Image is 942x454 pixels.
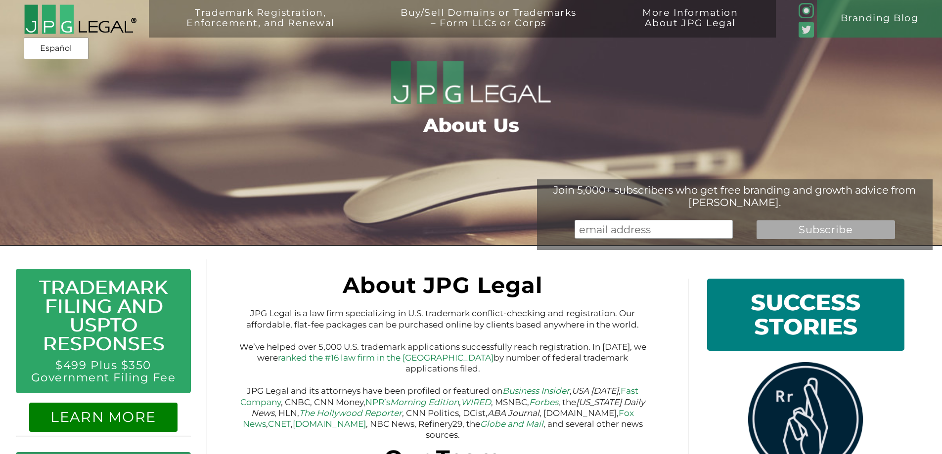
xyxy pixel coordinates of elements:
[572,386,619,396] em: USA [DATE]
[235,341,650,374] p: We’ve helped over 5,000 U.S. trademark applications successfully reach registration. In [DATE], w...
[614,8,766,45] a: More InformationAbout JPG Legal
[502,386,570,396] a: Business Insider
[240,386,638,407] a: Fast Company
[365,397,459,407] a: NPR’sMorning Edition
[757,220,895,239] input: Subscribe
[39,276,168,355] a: Trademark Filing and USPTO Responses
[235,385,650,440] p: JPG Legal and its attorneys have been profiled or featured on , , , CNBC, CNN Money, , , MSNBC, ,...
[50,408,156,425] a: LEARN MORE
[243,408,634,429] a: Fox News
[537,184,933,208] div: Join 5,000+ subscribers who get free branding and growth advice from [PERSON_NAME].
[268,419,291,429] a: CNET
[575,220,733,239] input: email address
[235,308,650,330] p: JPG Legal is a law firm specializing in U.S. trademark conflict-checking and registration. Our af...
[24,4,137,35] img: 2016-logo-black-letters-3-r.png
[390,397,459,407] em: Morning Edition
[27,40,86,57] a: Español
[251,397,645,418] em: [US_STATE] Daily News
[293,419,366,429] a: [DOMAIN_NAME]
[799,3,814,19] img: glyph-logo_May2016-green3-90.png
[235,279,650,297] h1: About JPG Legal
[31,358,176,384] a: $499 Plus $350 Government Filing Fee
[717,288,895,342] h1: SUCCESS STORIES
[461,397,491,407] a: WIRED
[480,419,543,429] a: Globe and Mail
[278,353,493,363] a: ranked the #16 law firm in the [GEOGRAPHIC_DATA]
[799,22,814,38] img: Twitter_Social_Icon_Rounded_Square_Color-mid-green3-90.png
[372,8,605,45] a: Buy/Sell Domains or Trademarks– Form LLCs or Corps
[488,408,539,418] em: ABA Journal
[529,397,558,407] a: Forbes
[158,8,363,45] a: Trademark Registration,Enforcement, and Renewal
[299,408,402,418] a: The Hollywood Reporter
